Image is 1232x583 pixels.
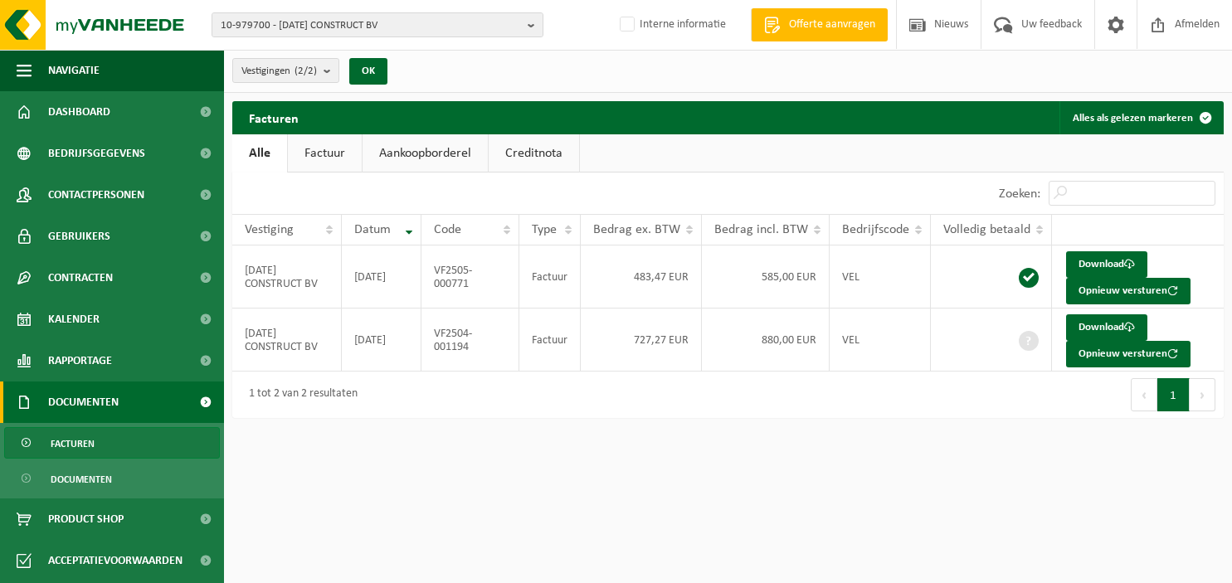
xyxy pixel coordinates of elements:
td: Factuur [519,245,581,309]
span: Contactpersonen [48,174,144,216]
span: Bedrijfsgegevens [48,133,145,174]
button: Next [1190,378,1215,411]
span: Bedrag incl. BTW [714,223,808,236]
label: Zoeken: [999,187,1040,201]
button: 1 [1157,378,1190,411]
td: 585,00 EUR [702,245,830,309]
span: Documenten [48,381,119,423]
td: VEL [830,309,931,372]
a: Factuur [288,134,362,172]
button: Alles als gelezen markeren [1059,101,1222,134]
span: Code [434,223,461,236]
count: (2/2) [295,66,317,76]
span: 10-979700 - [DATE] CONSTRUCT BV [221,13,521,38]
button: Opnieuw versturen [1066,341,1191,367]
a: Download [1066,251,1147,278]
span: Documenten [51,464,112,495]
a: Creditnota [489,134,579,172]
span: Vestigingen [241,59,317,84]
span: Offerte aanvragen [785,17,879,33]
span: Datum [354,223,391,236]
span: Navigatie [48,50,100,91]
span: Vestiging [245,223,294,236]
a: Aankoopborderel [363,134,488,172]
td: VF2505-000771 [421,245,519,309]
span: Volledig betaald [943,223,1030,236]
span: Type [532,223,557,236]
td: [DATE] CONSTRUCT BV [232,309,342,372]
a: Facturen [4,427,220,459]
span: Product Shop [48,498,124,540]
a: Alle [232,134,287,172]
button: 10-979700 - [DATE] CONSTRUCT BV [212,12,543,37]
td: 727,27 EUR [581,309,702,372]
span: Bedrijfscode [842,223,909,236]
td: VF2504-001194 [421,309,519,372]
span: Gebruikers [48,216,110,257]
label: Interne informatie [616,12,726,37]
td: Factuur [519,309,581,372]
span: Acceptatievoorwaarden [48,540,183,581]
td: [DATE] CONSTRUCT BV [232,245,342,309]
a: Download [1066,314,1147,341]
td: 483,47 EUR [581,245,702,309]
span: Kalender [48,299,100,340]
span: Contracten [48,257,113,299]
button: OK [349,58,387,85]
button: Opnieuw versturen [1066,278,1191,304]
button: Vestigingen(2/2) [232,58,339,83]
span: Rapportage [48,340,112,381]
span: Facturen [51,428,95,459]
button: Previous [1131,378,1157,411]
span: Bedrag ex. BTW [593,223,680,236]
span: Dashboard [48,91,110,133]
td: [DATE] [342,309,421,372]
td: VEL [830,245,931,309]
a: Documenten [4,463,220,494]
td: 880,00 EUR [702,309,830,372]
h2: Facturen [232,101,315,134]
a: Offerte aanvragen [751,8,888,41]
td: [DATE] [342,245,421,309]
div: 1 tot 2 van 2 resultaten [241,380,358,410]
